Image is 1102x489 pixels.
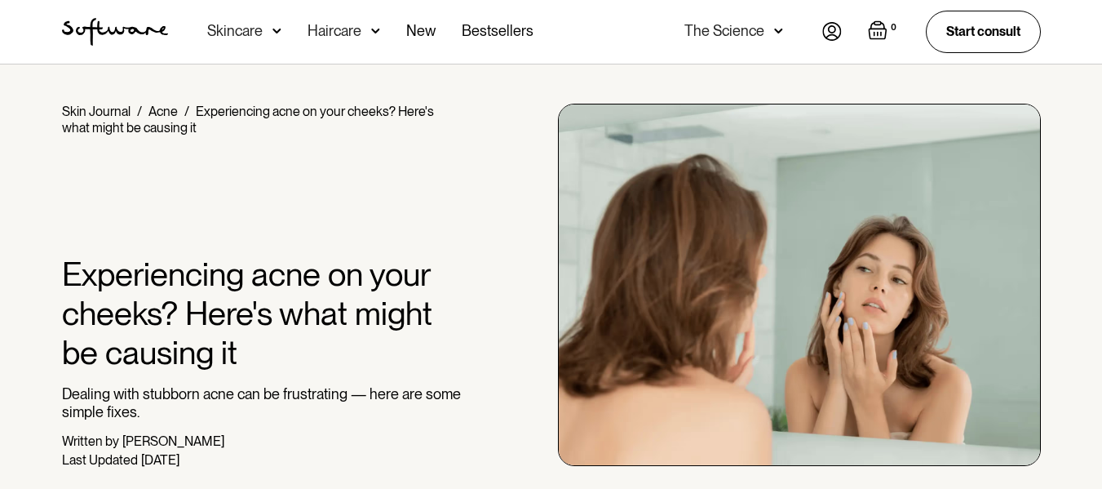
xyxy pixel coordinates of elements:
div: Skincare [207,23,263,39]
img: Software Logo [62,18,168,46]
div: Experiencing acne on your cheeks? Here's what might be causing it [62,104,434,136]
h1: Experiencing acne on your cheeks? Here's what might be causing it [62,255,462,372]
div: Haircare [308,23,361,39]
div: Written by [62,433,119,449]
div: [PERSON_NAME] [122,433,224,449]
a: Open empty cart [868,20,900,43]
div: 0 [887,20,900,35]
div: [DATE] [141,452,179,468]
div: Last Updated [62,452,138,468]
div: / [184,104,189,119]
p: Dealing with stubborn acne can be frustrating — here are some simple fixes. [62,385,462,420]
a: Skin Journal [62,104,131,119]
div: / [137,104,142,119]
img: arrow down [371,23,380,39]
img: arrow down [774,23,783,39]
img: arrow down [272,23,281,39]
a: Acne [148,104,178,119]
a: home [62,18,168,46]
div: The Science [684,23,764,39]
a: Start consult [926,11,1041,52]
